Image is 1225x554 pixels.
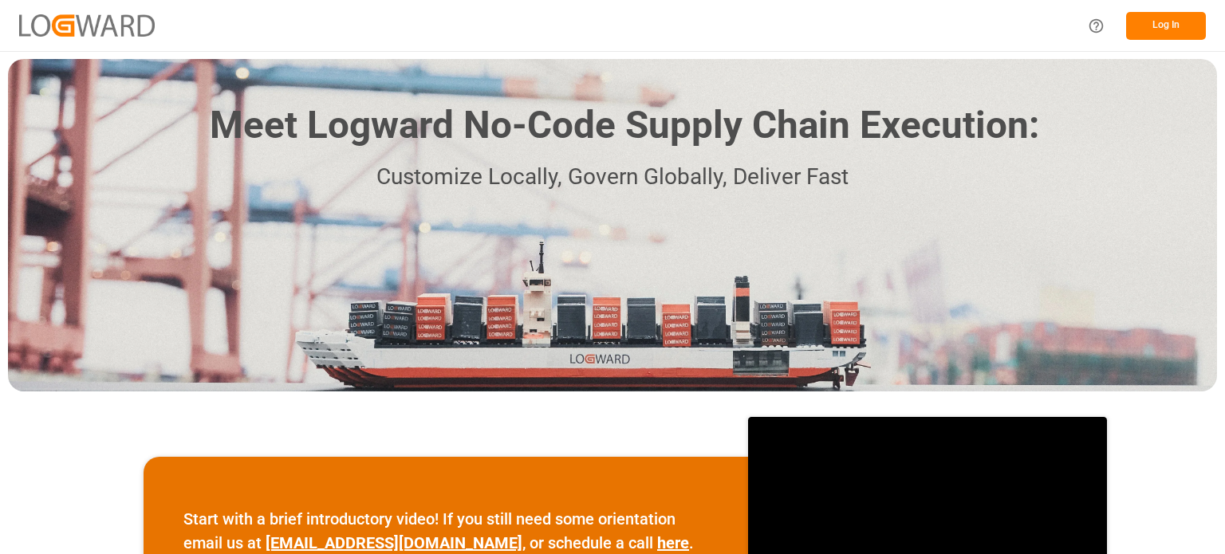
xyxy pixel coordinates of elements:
a: [EMAIL_ADDRESS][DOMAIN_NAME] [266,533,522,552]
a: here [657,533,689,552]
button: Help Center [1078,8,1114,44]
button: Log In [1126,12,1206,40]
p: Customize Locally, Govern Globally, Deliver Fast [186,159,1039,195]
img: Logward_new_orange.png [19,14,155,36]
h1: Meet Logward No-Code Supply Chain Execution: [210,97,1039,154]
